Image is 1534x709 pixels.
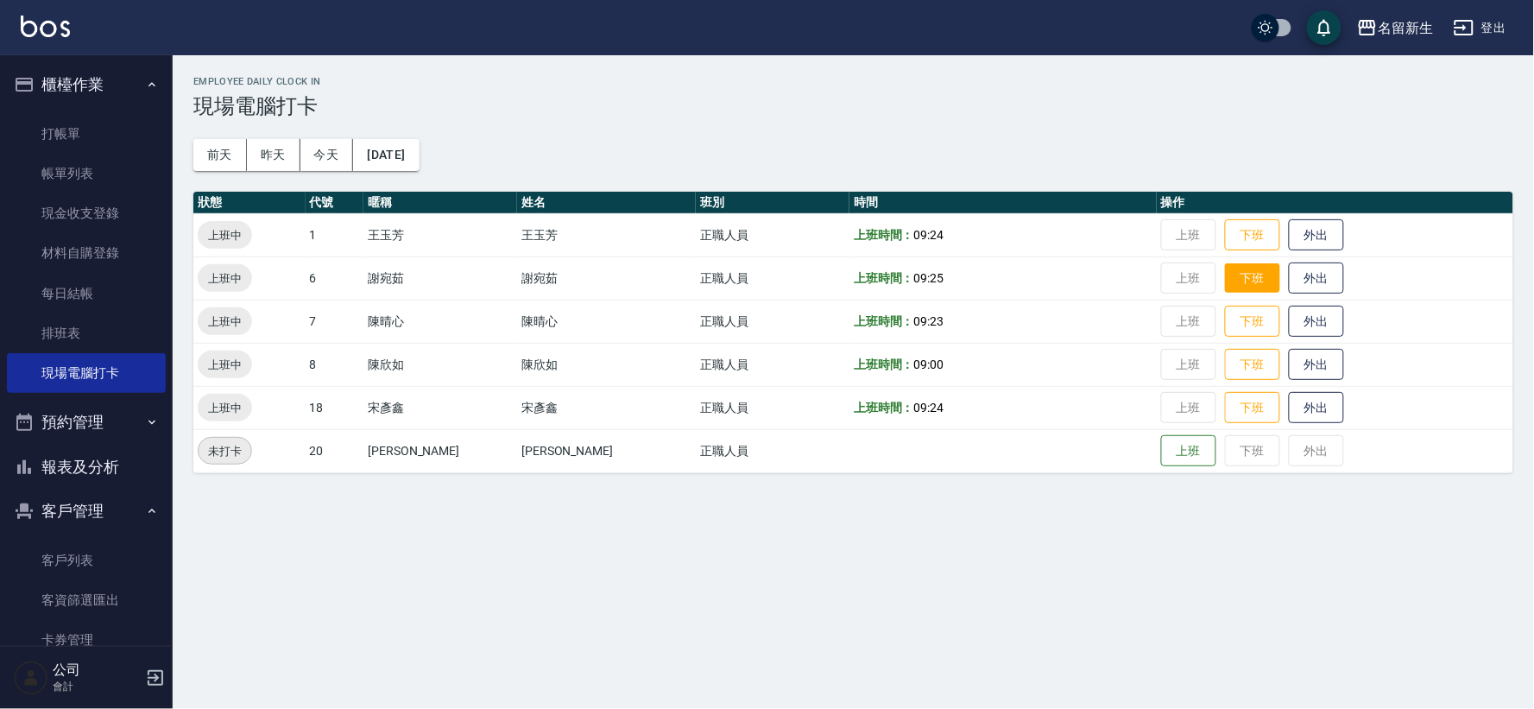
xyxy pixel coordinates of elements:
[1447,12,1513,44] button: 登出
[7,445,166,490] button: 報表及分析
[1225,263,1280,294] button: 下班
[696,343,849,386] td: 正職人員
[1157,192,1513,214] th: 操作
[306,213,363,256] td: 1
[193,94,1513,118] h3: 現場電腦打卡
[7,193,166,233] a: 現金收支登錄
[363,256,517,300] td: 謝宛茹
[1289,219,1344,251] button: 外出
[7,620,166,660] a: 卡券管理
[914,358,944,371] span: 09:00
[306,256,363,300] td: 6
[193,192,306,214] th: 狀態
[1307,10,1341,45] button: save
[517,300,696,343] td: 陳晴心
[696,429,849,472] td: 正職人員
[696,256,849,300] td: 正職人員
[854,401,914,415] b: 上班時間：
[1161,435,1216,467] button: 上班
[517,213,696,256] td: 王玉芳
[306,386,363,429] td: 18
[7,400,166,445] button: 預約管理
[1378,17,1433,39] div: 名留新生
[696,300,849,343] td: 正職人員
[363,429,517,472] td: [PERSON_NAME]
[53,679,141,694] p: 會計
[1289,306,1344,338] button: 外出
[363,386,517,429] td: 宋彥鑫
[1225,306,1280,338] button: 下班
[198,226,252,244] span: 上班中
[854,271,914,285] b: 上班時間：
[14,661,48,695] img: Person
[53,662,141,679] h5: 公司
[854,314,914,328] b: 上班時間：
[21,16,70,37] img: Logo
[849,192,1157,214] th: 時間
[517,192,696,214] th: 姓名
[363,192,517,214] th: 暱稱
[198,313,252,331] span: 上班中
[306,429,363,472] td: 20
[7,313,166,353] a: 排班表
[1289,349,1344,381] button: 外出
[914,228,944,242] span: 09:24
[306,343,363,386] td: 8
[306,192,363,214] th: 代號
[247,139,300,171] button: 昨天
[363,300,517,343] td: 陳晴心
[7,580,166,620] a: 客資篩選匯出
[7,541,166,580] a: 客戶列表
[7,62,166,107] button: 櫃檯作業
[854,228,914,242] b: 上班時間：
[306,300,363,343] td: 7
[7,274,166,313] a: 每日結帳
[914,271,944,285] span: 09:25
[1225,219,1280,251] button: 下班
[914,314,944,328] span: 09:23
[363,343,517,386] td: 陳欣如
[914,401,944,415] span: 09:24
[517,343,696,386] td: 陳欣如
[300,139,354,171] button: 今天
[517,256,696,300] td: 謝宛茹
[7,489,166,534] button: 客戶管理
[7,114,166,154] a: 打帳單
[1350,10,1440,46] button: 名留新生
[193,76,1513,87] h2: Employee Daily Clock In
[7,233,166,273] a: 材料自購登錄
[517,429,696,472] td: [PERSON_NAME]
[353,139,419,171] button: [DATE]
[198,269,252,288] span: 上班中
[1225,392,1280,424] button: 下班
[696,386,849,429] td: 正職人員
[193,139,247,171] button: 前天
[517,386,696,429] td: 宋彥鑫
[7,353,166,393] a: 現場電腦打卡
[199,442,251,460] span: 未打卡
[696,213,849,256] td: 正職人員
[198,356,252,374] span: 上班中
[363,213,517,256] td: 王玉芳
[198,399,252,417] span: 上班中
[1289,392,1344,424] button: 外出
[7,154,166,193] a: 帳單列表
[1225,349,1280,381] button: 下班
[696,192,849,214] th: 班別
[1289,263,1344,294] button: 外出
[854,358,914,371] b: 上班時間：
